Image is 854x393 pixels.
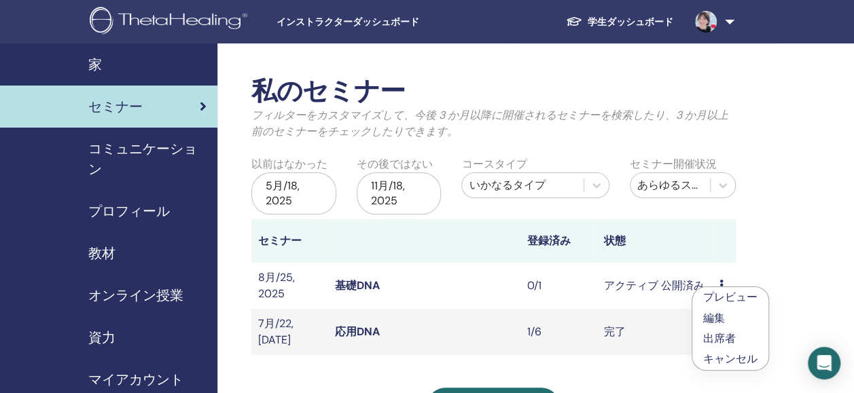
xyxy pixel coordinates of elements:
td: 8月/25, 2025 [251,263,328,309]
label: その後ではない [357,156,433,172]
img: logo.png [90,7,252,37]
td: 0/1 [520,263,597,309]
span: 資力 [88,327,115,348]
span: セミナー [88,96,143,117]
span: 教材 [88,243,115,263]
td: 1/6 [520,309,597,355]
div: 11月/18, 2025 [357,172,442,214]
span: 家 [88,54,102,75]
td: 7月/22, [DATE] [251,309,328,355]
p: キャンセル [703,351,758,367]
div: Open Intercom Messenger [808,347,840,379]
span: プロフィール [88,201,170,221]
span: マイアカウント [88,369,183,390]
a: 基礎DNA [335,278,380,293]
th: 状態 [597,219,713,263]
th: 登録済み [520,219,597,263]
a: プレビュー [703,290,758,304]
div: あらゆるステータス [637,177,703,193]
img: graduation-cap-white.svg [566,16,582,27]
span: オンライン授業 [88,285,183,305]
p: フィルターをカスタマイズして、今後 3 か月以降に開催されるセミナーを検索したり、3 か月以上前のセミナーをチェックしたりできます。 [251,107,736,140]
a: 学生ダッシュボード [555,10,684,35]
label: セミナー開催状況 [630,156,717,172]
th: セミナー [251,219,328,263]
h2: 私のセミナー [251,76,736,107]
td: アクティブ 公開済み [597,263,713,309]
span: インストラクターダッシュボード [277,15,480,29]
div: 5月/18, 2025 [251,172,336,214]
label: 以前はなかった [251,156,327,172]
a: 出席者 [703,331,736,345]
img: default.jpg [695,11,717,33]
a: 応用DNA [335,324,380,339]
div: いかなるタイプ [469,177,577,193]
span: コミュニケーション [88,138,207,179]
a: 編集 [703,311,725,325]
td: 完了 [597,309,713,355]
label: コースタイプ [461,156,527,172]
